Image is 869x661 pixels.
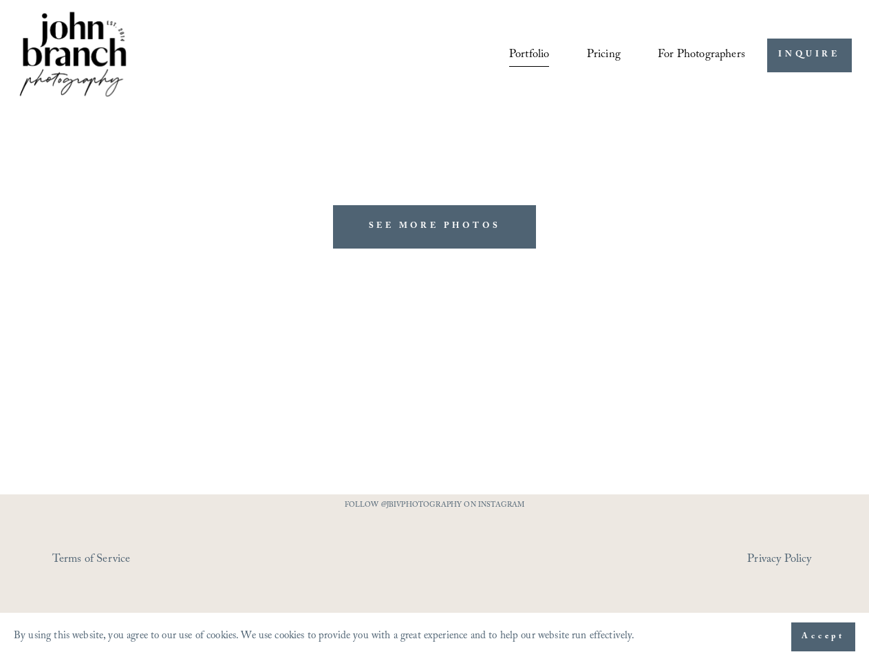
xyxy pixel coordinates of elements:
a: Privacy Policy [747,549,852,571]
a: SEE MORE PHOTOS [333,205,536,249]
p: By using this website, you agree to our use of cookies. We use cookies to provide you with a grea... [14,627,635,647]
a: INQUIRE [767,39,852,72]
img: John Branch IV Photography [17,9,129,102]
span: Accept [802,630,845,644]
a: folder dropdown [658,43,745,67]
a: Terms of Service [52,549,191,571]
p: FOLLOW @JBIVPHOTOGRAPHY ON INSTAGRAM [330,499,539,513]
span: For Photographers [658,44,745,67]
a: Pricing [587,43,621,67]
a: Portfolio [509,43,550,67]
button: Accept [791,622,855,651]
